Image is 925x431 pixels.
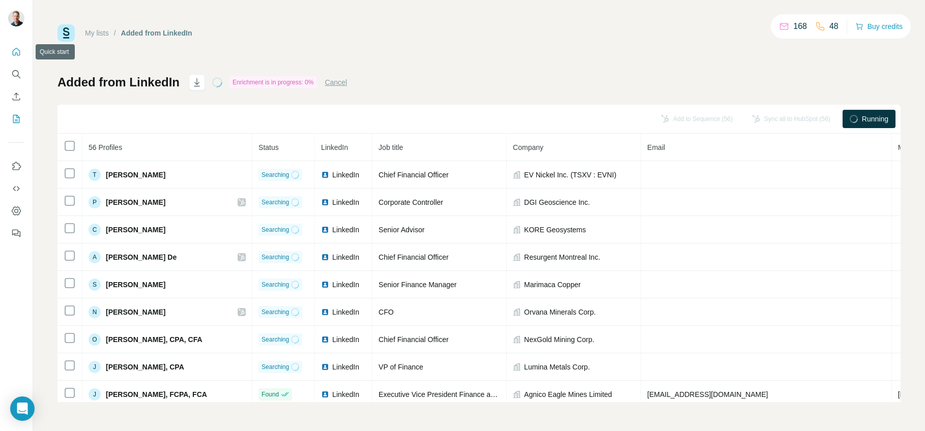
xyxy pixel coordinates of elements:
div: J [89,388,101,401]
div: Enrichment is in progress: 0% [229,76,316,88]
img: LinkedIn logo [321,390,329,398]
button: Feedback [8,224,24,242]
span: Lumina Metals Corp. [524,362,590,372]
span: LinkedIn [332,280,359,290]
span: Marimaca Copper [524,280,581,290]
span: [EMAIL_ADDRESS][DOMAIN_NAME] [647,390,768,398]
span: Senior Advisor [379,226,424,234]
img: Surfe Logo [57,24,75,42]
img: LinkedIn logo [321,363,329,371]
span: Senior Finance Manager [379,281,456,289]
span: Job title [379,143,403,151]
span: Chief Financial Officer [379,253,448,261]
span: Searching [262,335,289,344]
span: LinkedIn [332,334,359,345]
span: LinkedIn [321,143,348,151]
button: Dashboard [8,202,24,220]
span: LinkedIn [332,170,359,180]
span: [PERSON_NAME] [106,197,165,207]
span: Orvana Minerals Corp. [524,307,596,317]
img: LinkedIn logo [321,198,329,206]
span: LinkedIn [332,197,359,207]
h1: Added from LinkedIn [57,74,180,90]
span: EV Nickel Inc. (TSXV : EVNI) [524,170,616,180]
span: Running [862,114,888,124]
button: Use Surfe on LinkedIn [8,157,24,175]
p: 168 [793,20,807,33]
div: S [89,279,101,291]
span: NexGold Mining Corp. [524,334,594,345]
a: My lists [85,29,109,37]
span: Searching [262,170,289,179]
button: Quick start [8,43,24,61]
img: LinkedIn logo [321,253,329,261]
span: Searching [262,280,289,289]
span: LinkedIn [332,252,359,262]
div: Open Intercom Messenger [10,396,35,421]
span: Agnico Eagle Mines Limited [524,389,612,399]
button: Enrich CSV [8,87,24,106]
button: Buy credits [855,19,903,34]
p: 48 [829,20,839,33]
span: VP of Finance [379,363,423,371]
div: N [89,306,101,318]
img: LinkedIn logo [321,171,329,179]
span: [PERSON_NAME] [106,307,165,317]
span: [PERSON_NAME] De [106,252,177,262]
span: Executive Vice President Finance and Chief Financial Officer [379,390,570,398]
span: [PERSON_NAME], FCPA, FCA [106,389,207,399]
span: [PERSON_NAME], CPA, CFA [106,334,203,345]
button: Cancel [325,77,347,87]
span: [PERSON_NAME] [106,170,165,180]
img: LinkedIn logo [321,308,329,316]
span: Chief Financial Officer [379,171,448,179]
span: Searching [262,362,289,372]
span: Searching [262,198,289,207]
img: Avatar [8,10,24,26]
span: Searching [262,253,289,262]
span: Resurgent Montreal Inc. [524,252,600,262]
span: Mobile [898,143,919,151]
div: T [89,169,101,181]
span: LinkedIn [332,307,359,317]
span: CFO [379,308,394,316]
button: Use Surfe API [8,179,24,198]
div: O [89,333,101,346]
span: [PERSON_NAME] [106,225,165,235]
span: LinkedIn [332,389,359,399]
span: [PERSON_NAME] [106,280,165,290]
span: Chief Financial Officer [379,335,448,344]
div: Added from LinkedIn [121,28,192,38]
span: Searching [262,307,289,317]
span: LinkedIn [332,362,359,372]
img: LinkedIn logo [321,335,329,344]
li: / [114,28,116,38]
span: 56 Profiles [89,143,122,151]
span: Company [513,143,543,151]
button: My lists [8,110,24,128]
span: LinkedIn [332,225,359,235]
span: Found [262,390,279,399]
img: LinkedIn logo [321,281,329,289]
span: Corporate Controller [379,198,443,206]
div: J [89,361,101,373]
div: A [89,251,101,263]
span: Email [647,143,665,151]
span: [PERSON_NAME], CPA [106,362,184,372]
div: P [89,196,101,208]
button: Search [8,65,24,83]
div: C [89,224,101,236]
span: Searching [262,225,289,234]
img: LinkedIn logo [321,226,329,234]
span: KORE Geosystems [524,225,586,235]
span: Status [258,143,279,151]
span: DGI Geoscience Inc. [524,197,590,207]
